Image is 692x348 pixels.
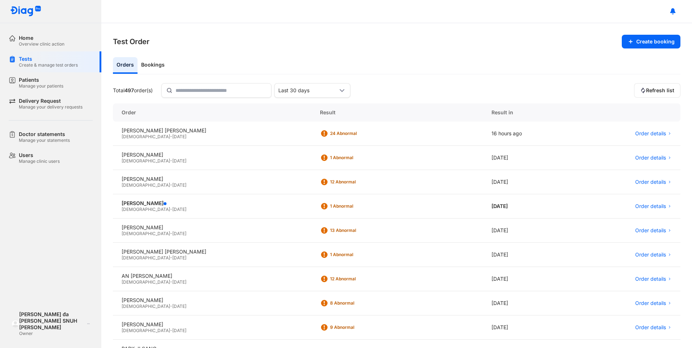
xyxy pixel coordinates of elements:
div: [PERSON_NAME] [122,321,303,328]
span: [DATE] [172,279,186,285]
div: [DATE] [483,170,575,194]
div: Orders [113,57,138,74]
span: [DEMOGRAPHIC_DATA] [122,134,170,139]
div: 24 Abnormal [330,131,388,136]
div: Manage your patients [19,83,63,89]
span: [DEMOGRAPHIC_DATA] [122,304,170,309]
div: [DATE] [483,267,575,291]
div: 13 Abnormal [330,228,388,233]
span: [DATE] [172,328,186,333]
div: Last 30 days [278,87,338,94]
span: Order details [635,300,666,306]
button: Refresh list [634,83,680,98]
div: [DATE] [483,291,575,315]
div: Doctor statements [19,131,70,137]
span: [DATE] [172,182,186,188]
button: Create booking [622,35,680,48]
div: Result [311,103,483,122]
div: [DATE] [483,194,575,218]
div: Total order(s) [113,87,153,94]
div: 9 Abnormal [330,324,388,330]
div: 1 Abnormal [330,252,388,258]
span: [DATE] [172,304,186,309]
div: 1 Abnormal [330,203,388,209]
div: [PERSON_NAME] [122,176,303,182]
span: [DEMOGRAPHIC_DATA] [122,328,170,333]
div: [PERSON_NAME] [122,297,303,304]
span: [DATE] [172,207,186,212]
div: Manage your delivery requests [19,104,83,110]
div: Tests [19,56,78,62]
span: [DATE] [172,255,186,260]
div: 8 Abnormal [330,300,388,306]
div: AN [PERSON_NAME] [122,273,303,279]
span: Order details [635,324,666,331]
span: - [170,182,172,188]
span: 497 [125,87,134,93]
h3: Test Order [113,37,149,47]
div: Manage clinic users [19,158,60,164]
span: - [170,207,172,212]
div: Delivery Request [19,98,83,104]
span: [DEMOGRAPHIC_DATA] [122,158,170,164]
img: logo [10,6,41,17]
span: [DATE] [172,158,186,164]
div: [DATE] [483,315,575,340]
div: [DATE] [483,146,575,170]
div: Bookings [138,57,168,74]
span: Order details [635,251,666,258]
div: Users [19,152,60,158]
span: - [170,134,172,139]
span: Order details [635,227,666,234]
div: [PERSON_NAME] [122,224,303,231]
div: 16 hours ago [483,122,575,146]
div: [PERSON_NAME] [122,152,303,158]
div: [PERSON_NAME] [PERSON_NAME] [122,249,303,255]
div: Manage your statements [19,137,70,143]
div: Home [19,35,64,41]
span: - [170,279,172,285]
div: Owner [19,331,85,336]
span: Order details [635,276,666,282]
span: [DATE] [172,134,186,139]
span: Refresh list [646,87,674,94]
div: 1 Abnormal [330,155,388,161]
div: [PERSON_NAME] [122,200,303,207]
div: [DATE] [483,243,575,267]
span: Order details [635,154,666,161]
span: [DEMOGRAPHIC_DATA] [122,279,170,285]
span: - [170,328,172,333]
div: Create & manage test orders [19,62,78,68]
span: - [170,255,172,260]
div: [DATE] [483,218,575,243]
img: logo [12,320,19,328]
span: [DEMOGRAPHIC_DATA] [122,207,170,212]
span: [DEMOGRAPHIC_DATA] [122,231,170,236]
div: [PERSON_NAME] [PERSON_NAME] [122,127,303,134]
span: [DEMOGRAPHIC_DATA] [122,182,170,188]
div: Result in [483,103,575,122]
div: Order [113,103,311,122]
div: Patients [19,77,63,83]
div: Overview clinic action [19,41,64,47]
span: [DEMOGRAPHIC_DATA] [122,255,170,260]
span: Order details [635,130,666,137]
span: [DATE] [172,231,186,236]
div: 12 Abnormal [330,276,388,282]
span: - [170,158,172,164]
div: 12 Abnormal [330,179,388,185]
span: Order details [635,203,666,209]
span: - [170,231,172,236]
span: Order details [635,179,666,185]
div: [PERSON_NAME] đa [PERSON_NAME] SNUH [PERSON_NAME] [19,311,85,331]
span: - [170,304,172,309]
